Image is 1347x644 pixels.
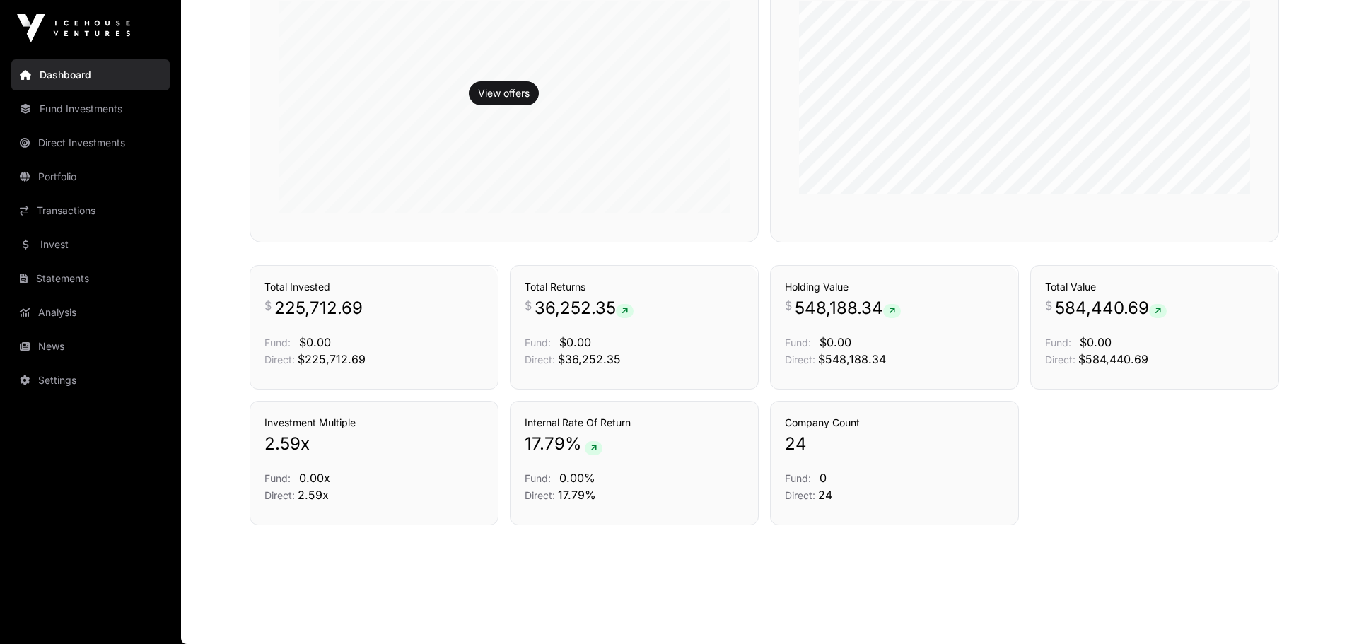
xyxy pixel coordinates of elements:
span: 0 [820,471,827,485]
span: 24 [818,488,832,502]
span: $548,188.34 [818,352,886,366]
h3: Investment Multiple [264,416,484,430]
h3: Total Invested [264,280,484,294]
span: Fund: [785,472,811,484]
h3: Holding Value [785,280,1004,294]
span: Fund: [264,472,291,484]
a: Dashboard [11,59,170,90]
a: Transactions [11,195,170,226]
a: Invest [11,229,170,260]
span: Fund: [1045,336,1071,349]
span: Direct: [264,353,295,365]
span: Direct: [525,489,555,501]
span: 17.79 [525,433,565,455]
img: Icehouse Ventures Logo [17,14,130,42]
span: $0.00 [559,335,591,349]
span: $584,440.69 [1078,352,1148,366]
span: Direct: [1045,353,1075,365]
span: Fund: [264,336,291,349]
h3: Company Count [785,416,1004,430]
span: Fund: [525,472,551,484]
span: Direct: [785,489,815,501]
span: Direct: [785,353,815,365]
span: $ [1045,297,1052,314]
h3: Total Value [1045,280,1264,294]
a: View offers [478,86,530,100]
span: x [301,433,310,455]
h3: Internal Rate Of Return [525,416,744,430]
span: $0.00 [299,335,331,349]
a: Analysis [11,297,170,328]
span: Fund: [785,336,811,349]
span: 548,188.34 [795,297,901,320]
span: $0.00 [820,335,851,349]
a: Statements [11,263,170,294]
span: 24 [785,433,807,455]
span: 584,440.69 [1055,297,1167,320]
a: News [11,331,170,362]
button: View offers [469,81,539,105]
a: Settings [11,365,170,396]
iframe: Chat Widget [1276,576,1347,644]
h3: Total Returns [525,280,744,294]
a: Fund Investments [11,93,170,124]
span: $36,252.35 [558,352,621,366]
a: Direct Investments [11,127,170,158]
span: 2.59x [298,488,329,502]
span: $0.00 [1080,335,1112,349]
span: 0.00% [559,471,595,485]
span: % [565,433,582,455]
span: Fund: [525,336,551,349]
span: $225,712.69 [298,352,366,366]
span: 0.00x [299,471,330,485]
span: 225,712.69 [274,297,363,320]
span: Direct: [264,489,295,501]
span: 2.59 [264,433,301,455]
span: 36,252.35 [535,297,634,320]
span: $ [785,297,792,314]
span: $ [525,297,532,314]
span: 17.79% [558,488,596,502]
span: $ [264,297,272,314]
span: Direct: [525,353,555,365]
a: Portfolio [11,161,170,192]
